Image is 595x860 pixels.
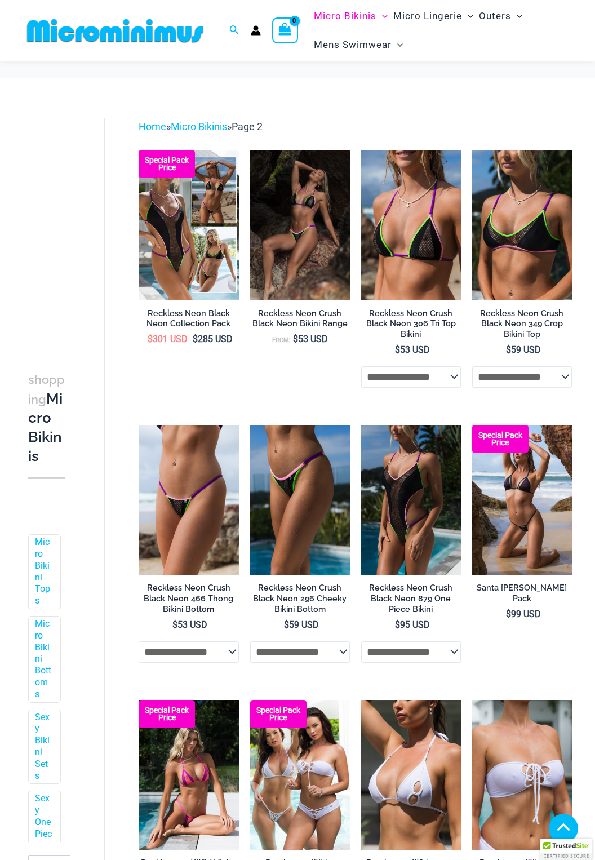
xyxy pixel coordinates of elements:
a: Reckless and Wild Violet Sunset 306 Top 466 Bottom 06 Reckless and Wild Violet Sunset 306 Top 466... [139,700,238,850]
span: $ [395,619,400,630]
a: Reckless Neon Crush Black Neon 349 Crop Bikini Top [472,308,572,344]
a: Reckless Neon Crush Black Neon 466 Thong Bikini Bottom [139,583,238,618]
a: Micro LingerieMenu ToggleMenu Toggle [390,2,476,30]
bdi: 95 USD [395,619,430,630]
bdi: 301 USD [148,334,188,344]
a: OutersMenu ToggleMenu Toggle [476,2,525,30]
span: $ [148,334,153,344]
span: Page 2 [232,121,263,132]
bdi: 59 USD [506,344,541,355]
div: TrustedSite Certified [540,839,592,860]
span: Outers [479,2,511,30]
a: Home [139,121,166,132]
a: Account icon link [251,25,261,36]
a: Reckless Neon Black Neon Collection Pack [139,308,238,334]
img: Collection Pack (5) [250,700,350,850]
h3: Micro Bikinis [28,370,65,466]
span: Micro Bikinis [314,2,376,30]
a: Breakwater White 341 Top 01Breakwater White 341 Top 4956 Shorts 06Breakwater White 341 Top 4956 S... [472,700,572,850]
img: MM SHOP LOGO FLAT [23,18,208,43]
span: $ [506,609,511,619]
a: Santa Barbra Purple Turquoise 305 Top 4118 Bottom 09v2 Santa Barbra Purple Turquoise 305 Top 4118... [472,425,572,575]
img: Santa Barbra Purple Turquoise 305 Top 4118 Bottom 09v2 [472,425,572,575]
h2: Reckless Neon Crush Black Neon 466 Thong Bikini Bottom [139,583,238,614]
bdi: 53 USD [395,344,430,355]
span: Menu Toggle [462,2,473,30]
h2: Reckless Neon Crush Black Neon Bikini Range [250,308,350,329]
h2: Reckless Neon Crush Black Neon 349 Crop Bikini Top [472,308,572,340]
img: Reckless Neon Crush Black Neon 306 Tri Top 296 Cheeky 04 [250,150,350,300]
bdi: 59 USD [284,619,319,630]
span: Menu Toggle [376,2,388,30]
a: Reckless Neon Crush Black Neon 296 Cheeky Bikini Bottom [250,583,350,618]
a: Reckless Neon Crush Black Neon 466 Thong 01Reckless Neon Crush Black Neon 466 Thong 03Reckless Ne... [139,425,238,575]
h2: Santa [PERSON_NAME] Pack [472,583,572,604]
b: Special Pack Price [250,707,307,721]
img: Reckless Neon Crush Black Neon 466 Thong 01 [139,425,238,575]
img: Breakwater White 3153 Top 01 [361,700,461,850]
a: Reckless Neon Crush Black Neon 306 Tri Top Bikini [361,308,461,344]
span: Menu Toggle [392,30,403,59]
a: Reckless Neon Crush Black Neon 879 One Piece 01Reckless Neon Crush Black Neon 879 One Piece 09Rec... [361,425,461,575]
img: Reckless Neon Crush Black Neon 879 One Piece 01 [361,425,461,575]
b: Special Pack Price [139,157,195,171]
span: $ [293,334,298,344]
span: shopping [28,373,65,406]
img: Reckless Neon Crush Black Neon 306 Tri Top 01 [361,150,461,300]
a: Micro Bikinis [171,121,227,132]
img: Collection Pack [139,150,238,300]
a: Micro Bikini Tops [35,537,52,607]
a: Reckless Neon Crush Black Neon 349 Crop Top 02Reckless Neon Crush Black Neon 349 Crop Top 01Reckl... [472,150,572,300]
span: $ [284,619,289,630]
img: Reckless Neon Crush Black Neon 296 Cheeky 02 [250,425,350,575]
span: $ [506,344,511,355]
span: » » [139,121,263,132]
h2: Reckless Neon Crush Black Neon 879 One Piece Bikini [361,583,461,614]
a: Reckless Neon Crush Black Neon Bikini Range [250,308,350,334]
h2: Reckless Neon Crush Black Neon 296 Cheeky Bikini Bottom [250,583,350,614]
b: Special Pack Price [139,707,195,721]
span: $ [395,344,400,355]
img: Breakwater White 341 Top 01 [472,700,572,850]
span: $ [193,334,198,344]
a: Micro BikinisMenu ToggleMenu Toggle [311,2,390,30]
a: Santa [PERSON_NAME] Pack [472,583,572,608]
span: Mens Swimwear [314,30,392,59]
a: Reckless Neon Crush Black Neon 879 One Piece Bikini [361,583,461,618]
a: Sexy Bikini Sets [35,712,52,782]
b: Special Pack Price [472,432,529,446]
h2: Reckless Neon Crush Black Neon 306 Tri Top Bikini [361,308,461,340]
a: Collection Pack Top BTop B [139,150,238,300]
bdi: 285 USD [193,334,233,344]
a: View Shopping Cart, empty [272,17,298,43]
span: Micro Lingerie [393,2,462,30]
span: $ [172,619,177,630]
iframe: TrustedSite Certified [28,109,130,335]
a: Reckless Neon Crush Black Neon 306 Tri Top 296 Cheeky 04Reckless Neon Crush Black Neon 349 Crop T... [250,150,350,300]
a: Search icon link [229,24,239,38]
a: Reckless Neon Crush Black Neon 306 Tri Top 01Reckless Neon Crush Black Neon 306 Tri Top 296 Cheek... [361,150,461,300]
span: Menu Toggle [511,2,522,30]
h2: Reckless Neon Black Neon Collection Pack [139,308,238,329]
img: Reckless Neon Crush Black Neon 349 Crop Top 02 [472,150,572,300]
span: From: [272,336,290,344]
a: Collection Pack (5) Breakwater White 341 Top 4956 Shorts 08Breakwater White 341 Top 4956 Shorts 08 [250,700,350,850]
bdi: 53 USD [172,619,207,630]
a: Micro Bikini Bottoms [35,618,52,701]
bdi: 53 USD [293,334,328,344]
bdi: 99 USD [506,609,541,619]
a: Reckless Neon Crush Black Neon 296 Cheeky 02Reckless Neon Crush Black Neon 296 Cheeky 01Reckless ... [250,425,350,575]
a: Mens SwimwearMenu ToggleMenu Toggle [311,30,406,59]
img: Reckless and Wild Violet Sunset 306 Top 466 Bottom 06 [139,700,238,850]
